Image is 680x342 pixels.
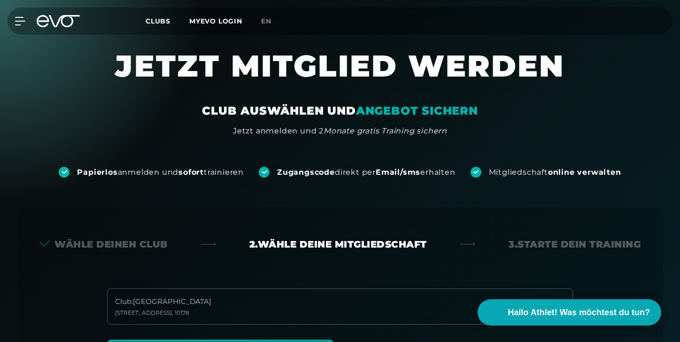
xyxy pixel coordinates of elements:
[77,168,117,177] strong: Papierlos
[277,168,335,177] strong: Zugangscode
[249,238,427,251] div: 2. Wähle deine Mitgliedschaft
[261,16,283,27] a: en
[146,17,170,25] span: Clubs
[233,125,447,137] div: Jetzt anmelden und 2
[58,47,622,103] h1: JETZT MITGLIED WERDEN
[509,238,641,251] div: 3. Starte dein Training
[356,104,478,117] em: ANGEBOT SICHERN
[115,309,211,317] div: [STREET_ADDRESS] , 10178
[115,296,211,307] div: Club : [GEOGRAPHIC_DATA]
[39,238,168,251] div: Wähle deinen Club
[202,103,478,118] div: CLUB AUSWÄHLEN UND
[277,167,455,178] div: direkt per erhalten
[376,168,420,177] strong: Email/sms
[261,17,271,25] span: en
[77,167,244,178] div: anmelden und trainieren
[178,168,204,177] strong: sofort
[146,16,189,25] a: Clubs
[324,126,447,135] em: Monate gratis Training sichern
[489,167,621,178] div: Mitgliedschaft
[548,168,621,177] strong: online verwalten
[189,17,242,25] a: MYEVO LOGIN
[478,299,661,326] button: Hallo Athlet! Was möchtest du tun?
[508,306,650,319] span: Hallo Athlet! Was möchtest du tun?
